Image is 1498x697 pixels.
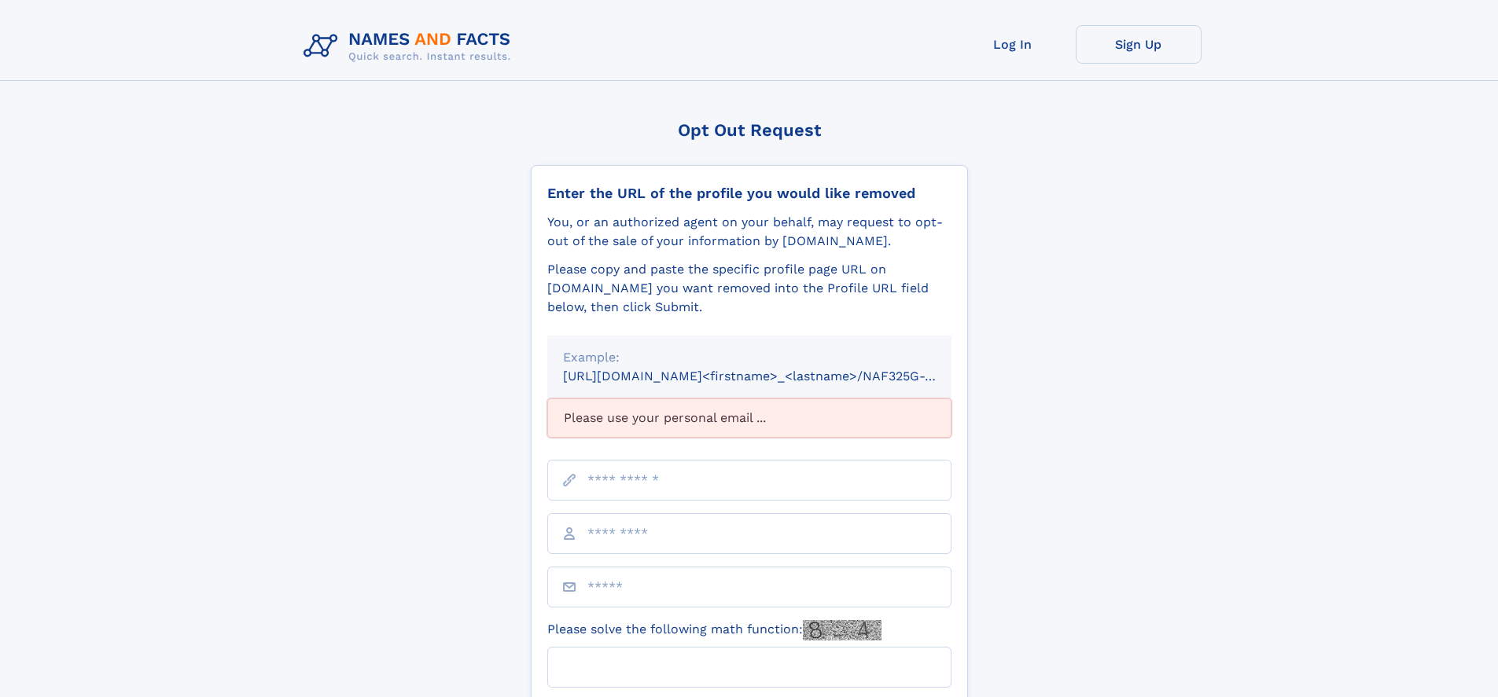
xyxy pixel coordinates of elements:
div: Enter the URL of the profile you would like removed [547,185,951,202]
div: You, or an authorized agent on your behalf, may request to opt-out of the sale of your informatio... [547,213,951,251]
div: Please copy and paste the specific profile page URL on [DOMAIN_NAME] you want removed into the Pr... [547,260,951,317]
a: Sign Up [1076,25,1202,64]
div: Opt Out Request [531,120,968,140]
div: Please use your personal email ... [547,398,951,438]
small: [URL][DOMAIN_NAME]<firstname>_<lastname>/NAF325G-xxxxxxxx [563,369,981,383]
div: Example: [563,348,936,367]
img: Logo Names and Facts [297,25,524,68]
label: Please solve the following math function: [547,620,882,640]
a: Log In [950,25,1076,64]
